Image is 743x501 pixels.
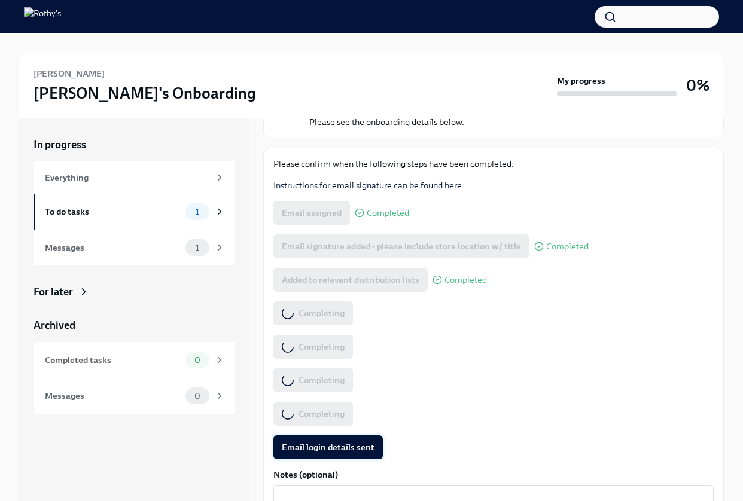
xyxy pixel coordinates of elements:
[188,207,206,216] span: 1
[444,276,487,285] span: Completed
[34,83,256,104] h3: [PERSON_NAME]'s Onboarding
[273,180,462,191] a: Instructions for email signature can be found here
[282,441,374,453] span: Email login details sent
[34,318,235,332] a: Archived
[34,161,235,194] a: Everything
[45,171,209,184] div: Everything
[45,241,181,254] div: Messages
[34,230,235,265] a: Messages1
[34,138,235,152] a: In progress
[557,75,605,87] strong: My progress
[188,243,206,252] span: 1
[45,353,181,366] div: Completed tasks
[34,67,105,80] h6: [PERSON_NAME]
[45,205,181,218] div: To do tasks
[546,242,589,251] span: Completed
[24,7,61,26] img: Rothy's
[273,158,714,170] p: Please confirm when the following steps have been completed.
[34,378,235,414] a: Messages0
[34,342,235,378] a: Completed tasks0
[367,209,409,218] span: Completed
[34,285,73,299] div: For later
[273,469,714,481] label: Notes (optional)
[309,116,464,128] p: Please see the onboarding details below.
[187,356,208,365] span: 0
[34,285,235,299] a: For later
[45,389,181,402] div: Messages
[34,194,235,230] a: To do tasks1
[187,392,208,401] span: 0
[273,435,383,459] button: Email login details sent
[686,75,709,96] h3: 0%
